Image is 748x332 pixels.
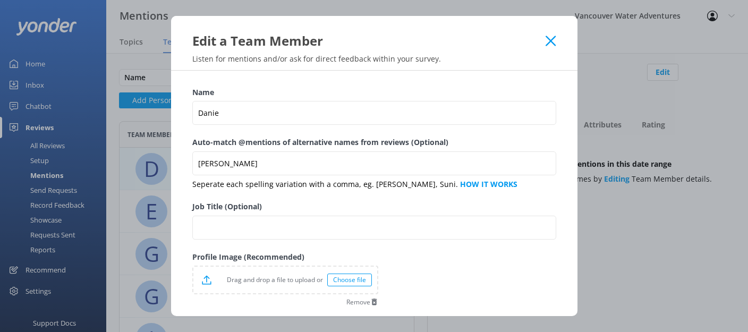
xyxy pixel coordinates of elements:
a: HOW IT WORKS [460,179,517,189]
p: Seperate each spelling variation with a comma, eg. [PERSON_NAME], Suni. [192,178,556,190]
div: Choose file [327,274,372,286]
label: Profile Image (Recommended) [192,251,378,263]
label: Auto-match @mentions of alternative names from reviews (Optional) [192,137,556,148]
p: Drag and drop a file to upload or [211,275,327,285]
label: Name [192,87,556,98]
p: Listen for mentions and/or ask for direct feedback within your survey. [171,54,577,64]
span: Remove [346,299,370,305]
div: Edit a Team Member [192,32,546,49]
button: Close [546,36,556,46]
label: Job Title (Optional) [192,201,556,212]
button: Remove [346,298,378,306]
